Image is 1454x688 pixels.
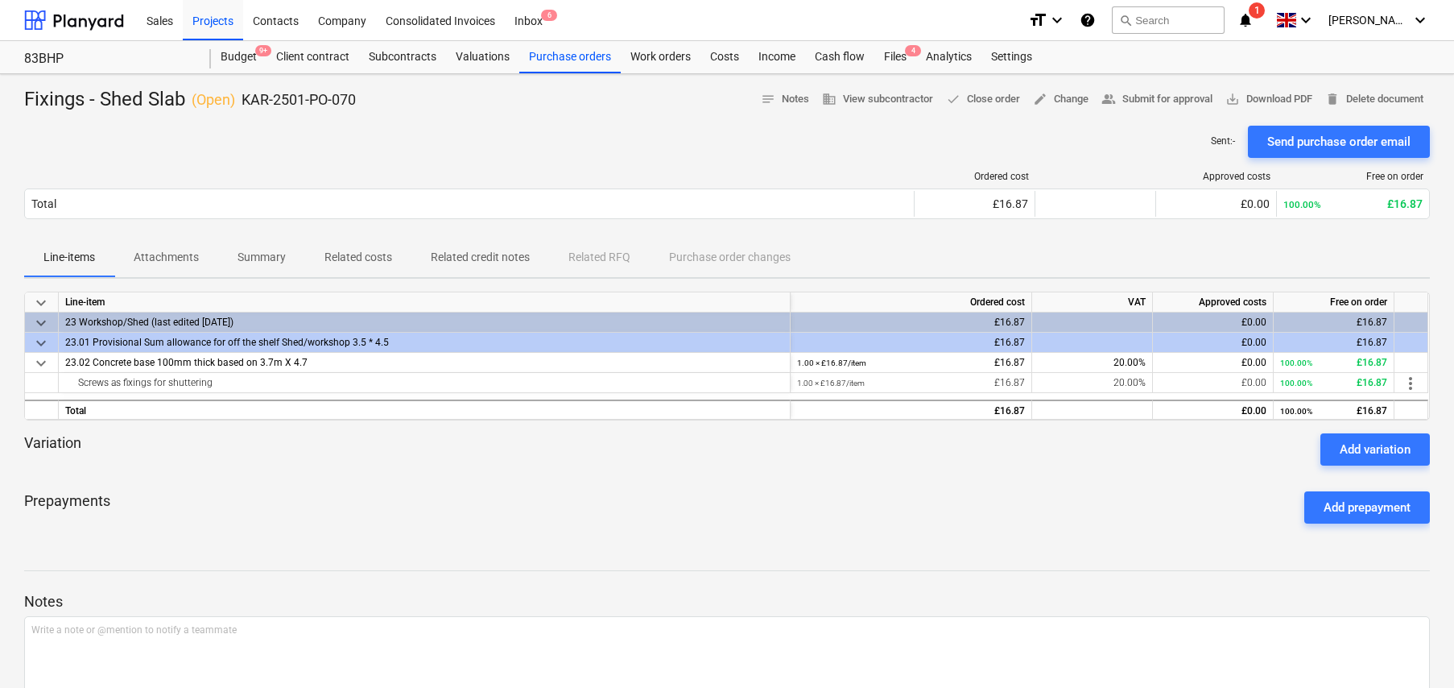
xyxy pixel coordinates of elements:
button: Send purchase order email [1248,126,1430,158]
div: Free on order [1274,292,1394,313]
span: save_alt [1225,92,1240,106]
div: Add variation [1340,439,1411,460]
button: Search [1112,6,1225,34]
span: 1 [1249,2,1265,19]
span: keyboard_arrow_down [31,313,51,333]
span: keyboard_arrow_down [31,354,51,373]
i: keyboard_arrow_down [1047,10,1067,30]
div: Add prepayment [1324,497,1411,518]
div: Files [874,41,916,73]
a: Settings [981,41,1042,73]
small: 1.00 × £16.87 / item [797,359,866,367]
small: 100.00% [1280,407,1312,416]
button: Delete document [1319,87,1430,112]
p: Attachments [134,249,199,266]
span: Change [1033,90,1088,109]
div: Ordered cost [921,171,1029,182]
div: £16.87 [797,401,1025,421]
button: Download PDF [1219,87,1319,112]
button: Submit for approval [1095,87,1219,112]
a: Work orders [621,41,700,73]
div: Budget [211,41,266,73]
p: Related credit notes [431,249,530,266]
span: people_alt [1101,92,1116,106]
div: Screws as fixings for shuttering [65,373,783,392]
button: Change [1026,87,1095,112]
div: £16.87 [797,313,1025,333]
span: delete [1325,92,1340,106]
button: View subcontractor [816,87,940,112]
div: 23 Workshop/Shed (last edited 27 Jun 2025) [65,313,783,332]
span: keyboard_arrow_down [31,334,51,353]
a: Income [749,41,805,73]
i: keyboard_arrow_down [1296,10,1316,30]
small: 100.00% [1280,379,1312,388]
div: £16.87 [797,333,1025,353]
div: £16.87 [797,353,1025,373]
a: Subcontracts [359,41,446,73]
p: KAR-2501-PO-070 [242,90,356,110]
p: Variation [24,433,81,466]
div: VAT [1032,292,1153,313]
div: Analytics [916,41,981,73]
div: £16.87 [797,373,1025,393]
p: Summary [238,249,286,266]
div: Approved costs [1163,171,1270,182]
div: Send purchase order email [1267,131,1411,152]
div: £16.87 [1280,401,1387,421]
p: Prepayments [24,491,110,524]
div: £16.87 [1280,313,1387,333]
div: Total [31,197,56,210]
div: £16.87 [1280,353,1387,373]
span: Download PDF [1225,90,1312,109]
small: 100.00% [1283,199,1321,210]
span: edit [1033,92,1047,106]
div: 83BHP [24,51,192,68]
small: 100.00% [1280,359,1312,367]
small: 1.00 × £16.87 / item [797,379,865,388]
div: £16.87 [1280,333,1387,353]
iframe: Chat Widget [1373,611,1454,688]
span: 4 [905,45,921,56]
div: Ordered cost [791,292,1032,313]
i: notifications [1237,10,1254,30]
span: [PERSON_NAME] [1328,14,1409,27]
p: Related costs [324,249,392,266]
button: Notes [754,87,816,112]
div: £16.87 [1280,373,1387,393]
div: Cash flow [805,41,874,73]
div: Total [59,400,791,420]
div: £16.87 [1283,197,1423,210]
span: View subcontractor [822,90,933,109]
span: keyboard_arrow_down [31,293,51,313]
p: ( Open ) [192,90,235,110]
span: 23.02 Concrete base 100mm thick based on 3.7m X 4.7 [65,357,308,368]
a: Purchase orders [519,41,621,73]
div: Fixings - Shed Slab [24,87,356,113]
div: £0.00 [1159,333,1266,353]
div: Free on order [1283,171,1423,182]
span: Close order [946,90,1020,109]
span: search [1119,14,1132,27]
a: Costs [700,41,749,73]
p: Line-items [43,249,95,266]
span: business [822,92,836,106]
a: Client contract [266,41,359,73]
div: Approved costs [1153,292,1274,313]
div: 23.01 Provisional Sum allowance for off the shelf Shed/workshop 3.5 * 4.5 [65,333,783,352]
div: 20.00% [1032,373,1153,393]
a: Valuations [446,41,519,73]
a: Files4 [874,41,916,73]
div: £0.00 [1159,353,1266,373]
span: more_vert [1401,374,1420,393]
p: Sent : - [1211,135,1235,148]
button: Add prepayment [1304,491,1430,524]
button: Add variation [1320,433,1430,466]
span: Notes [761,90,809,109]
